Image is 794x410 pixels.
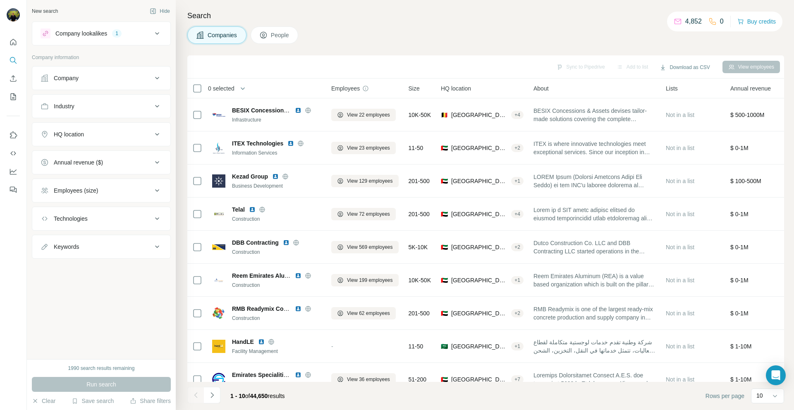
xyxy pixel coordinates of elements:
[54,186,98,195] div: Employees (size)
[533,107,656,123] span: BESIX Concessions & Assets devises tailor-made solutions covering the complete infrastructure lif...
[451,276,508,284] span: [GEOGRAPHIC_DATA], [GEOGRAPHIC_DATA]
[272,173,279,180] img: LinkedIn logo
[766,365,786,385] div: Open Intercom Messenger
[55,29,107,38] div: Company lookalikes
[666,178,694,184] span: Not in a list
[212,373,225,386] img: Logo of Emirates Specialities L.L.C
[232,238,279,247] span: DBB Contracting
[511,277,524,284] div: + 1
[511,243,524,251] div: + 2
[232,139,283,148] span: ITEX Technologies
[7,182,20,197] button: Feedback
[533,371,656,388] span: Loremips Dolorsitamet Consect A.E.S. doe tempori ut 5683 la Etdoloremagn Aliquae, adm ven quisno ...
[730,145,749,151] span: $ 0-1M
[212,241,225,254] img: Logo of DBB Contracting
[730,343,751,350] span: $ 1-10M
[32,54,171,61] p: Company information
[32,7,58,15] div: New search
[283,239,289,246] img: LinkedIn logo
[451,210,508,218] span: [GEOGRAPHIC_DATA], [GEOGRAPHIC_DATA]
[232,107,321,114] span: BESIX Concessions AND Assets
[232,381,321,388] div: Construction
[511,310,524,317] div: + 2
[441,276,448,284] span: 🇦🇪
[232,281,321,289] div: Construction
[511,177,524,185] div: + 1
[347,177,393,185] span: View 129 employees
[666,84,678,93] span: Lists
[737,16,776,27] button: Buy credits
[409,177,430,185] span: 201-500
[409,144,423,152] span: 11-50
[212,340,225,353] img: Logo of HandLE
[331,307,396,319] button: View 62 employees
[232,215,321,223] div: Construction
[347,111,390,119] span: View 22 employees
[232,116,321,124] div: Infrastructure
[32,124,170,144] button: HQ location
[295,305,301,312] img: LinkedIn logo
[32,237,170,257] button: Keywords
[533,173,656,189] span: LOREM Ipsum (Dolorsi Ametcons Adipi Eli Seddo) ei tem INC'u laboree dolorema al enima-minimvenia ...
[730,211,749,217] span: $ 0-1M
[347,210,390,218] span: View 72 employees
[451,375,508,384] span: [GEOGRAPHIC_DATA], [GEOGRAPHIC_DATA]
[271,31,290,39] span: People
[331,142,396,154] button: View 23 employees
[347,243,393,251] span: View 569 employees
[730,376,751,383] span: $ 1-10M
[441,375,448,384] span: 🇦🇪
[451,243,508,251] span: [GEOGRAPHIC_DATA], [GEOGRAPHIC_DATA]
[451,144,508,152] span: [GEOGRAPHIC_DATA]
[347,277,393,284] span: View 199 employees
[511,343,524,350] div: + 1
[409,342,423,350] span: 11-50
[331,109,396,121] button: View 22 employees
[451,342,508,350] span: [GEOGRAPHIC_DATA], [GEOGRAPHIC_DATA] Region
[232,348,321,355] div: Facility Management
[730,277,749,284] span: $ 0-1M
[32,397,55,405] button: Clear
[441,177,448,185] span: 🇦🇪
[208,84,234,93] span: 0 selected
[720,17,724,26] p: 0
[451,177,508,185] span: [GEOGRAPHIC_DATA], [GEOGRAPHIC_DATA]
[112,30,122,37] div: 1
[232,315,321,322] div: Construction
[654,61,715,74] button: Download as CSV
[347,144,390,152] span: View 23 employees
[212,307,225,320] img: Logo of RMB Readymix Concrete- RMB Group
[409,375,427,384] span: 51-200
[331,175,399,187] button: View 129 employees
[232,272,304,279] span: Reem Emirates Aluminum
[533,84,549,93] span: About
[730,112,765,118] span: $ 500-1000M
[451,111,508,119] span: [GEOGRAPHIC_DATA], [GEOGRAPHIC_DATA]-Capital
[54,243,79,251] div: Keywords
[441,342,448,350] span: 🇸🇦
[7,35,20,50] button: Quick start
[666,145,694,151] span: Not in a list
[685,17,702,26] p: 4,852
[232,338,254,346] span: HandLE
[331,208,396,220] button: View 72 employees
[441,210,448,218] span: 🇦🇪
[295,372,301,378] img: LinkedIn logo
[54,215,88,223] div: Technologies
[232,305,337,312] span: RMB Readymix Concrete- RMB Group
[232,182,321,190] div: Business Development
[32,181,170,200] button: Employees (size)
[409,276,431,284] span: 10K-50K
[144,5,176,17] button: Hide
[533,338,656,355] span: شركة وطنية تقدم خدمات لوجستية متكاملة لقطاع الفعاليات، تتمثل خدماتها في النقل، التخزين، الشحن وال...
[511,111,524,119] div: + 4
[441,144,448,152] span: 🇦🇪
[54,158,103,167] div: Annual revenue ($)
[232,172,268,181] span: Kezad Group
[230,393,285,399] span: results
[666,343,694,350] span: Not in a list
[232,149,321,157] div: Information Services
[409,210,430,218] span: 201-500
[511,376,524,383] div: + 7
[533,140,656,156] span: ITEX is where innovative technologies meet exceptional services. Since our inception in [DATE], w...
